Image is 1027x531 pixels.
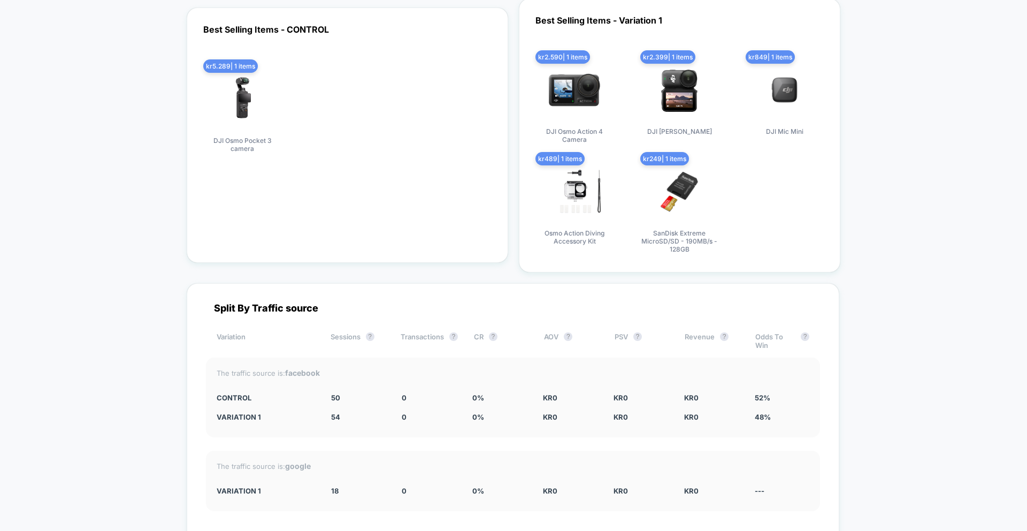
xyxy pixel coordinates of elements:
[755,413,809,421] div: 48%
[640,50,695,64] span: kr 2.399 | 1 items
[331,413,340,421] span: 54
[402,393,407,402] span: 0
[647,58,711,122] img: produt
[472,413,484,421] span: 0 %
[684,487,699,495] span: kr 0
[544,332,598,350] div: AOV
[534,127,615,143] span: DJI Osmo Action 4 Camera
[542,160,607,224] img: produt
[331,332,385,350] div: Sessions
[402,487,407,495] span: 0
[472,393,484,402] span: 0 %
[449,332,458,341] button: ?
[647,160,711,224] img: produt
[217,393,315,402] div: CONTROL
[753,58,817,122] img: produt
[614,487,628,495] span: kr 0
[720,332,729,341] button: ?
[366,332,374,341] button: ?
[755,332,809,350] div: Odds To Win
[402,413,407,421] span: 0
[472,487,484,495] span: 0 %
[217,487,315,495] div: Variation 1
[489,332,497,341] button: ?
[564,332,572,341] button: ?
[685,332,739,350] div: Revenue
[633,332,642,341] button: ?
[639,229,719,253] span: SanDisk Extreme MicroSD/SD - 190MB/s - 128GB
[534,229,615,245] span: Osmo Action Diving Accessory Kit
[746,50,795,64] span: kr 849 | 1 items
[203,59,258,73] span: kr 5.289 | 1 items
[684,413,699,421] span: kr 0
[206,302,820,314] div: Split By Traffic source
[285,368,320,377] strong: facebook
[217,368,809,377] div: The traffic source is:
[801,332,809,341] button: ?
[640,152,689,165] span: kr 249 | 1 items
[331,393,340,402] span: 50
[217,332,315,350] div: Variation
[535,50,590,64] span: kr 2.590 | 1 items
[474,332,528,350] div: CR
[614,413,628,421] span: kr 0
[755,487,809,495] div: ---
[615,332,669,350] div: PSV
[535,152,585,165] span: kr 489 | 1 items
[647,127,712,135] span: DJI [PERSON_NAME]
[766,127,803,135] span: DJI Mic Mini
[755,393,809,402] div: 52%
[401,332,458,350] div: Transactions
[543,393,557,402] span: kr 0
[331,487,339,495] span: 18
[202,136,282,153] span: DJI Osmo Pocket 3 camera
[542,58,607,122] img: produt
[543,413,557,421] span: kr 0
[210,67,274,131] img: produt
[614,393,628,402] span: kr 0
[217,413,315,421] div: Variation 1
[684,393,699,402] span: kr 0
[217,461,809,471] div: The traffic source is:
[285,461,311,471] strong: google
[543,487,557,495] span: kr 0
